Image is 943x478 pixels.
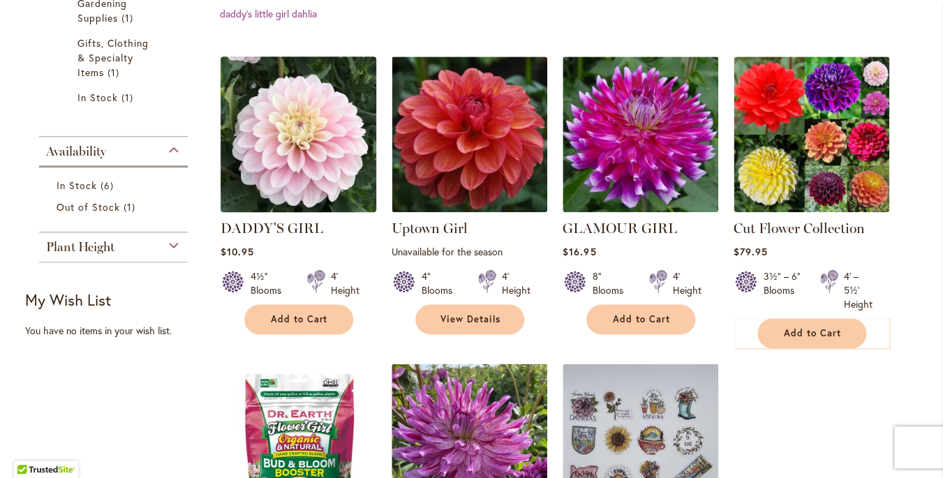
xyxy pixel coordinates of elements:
img: Uptown Girl [392,57,547,212]
div: 4" Blooms [422,269,461,297]
a: DADDY'S GIRL [221,202,376,215]
span: Plant Height [46,239,114,255]
span: $79.95 [734,245,767,258]
a: GLAMOUR GIRL [563,220,677,237]
button: Add to Cart [244,304,353,334]
div: 4' Height [502,269,530,297]
a: View Details [415,304,524,334]
span: Add to Cart [271,313,328,325]
iframe: Launch Accessibility Center [10,428,50,468]
span: Add to Cart [613,313,670,325]
img: GLAMOUR GIRL [563,57,718,212]
span: 1 [121,90,137,105]
span: In Stock [57,179,97,192]
div: 4' Height [331,269,359,297]
div: 4' Height [673,269,701,297]
div: 8" Blooms [593,269,632,297]
a: CUT FLOWER COLLECTION [734,202,889,215]
span: 1 [107,65,123,80]
button: Add to Cart [586,304,695,334]
span: Availability [46,144,106,159]
span: Out of Stock [57,200,121,214]
div: 4' – 5½' Height [844,269,873,311]
a: Gifts, Clothing &amp; Specialty Items [77,36,154,80]
a: GLAMOUR GIRL [563,202,718,215]
a: daddy's little girl dahlia [220,7,317,20]
a: DADDY'S GIRL [221,220,323,237]
button: Add to Cart [757,318,866,348]
p: Unavailable for the season [392,245,547,258]
div: You have no items in your wish list. [25,324,211,338]
a: Uptown Girl [392,202,547,215]
strong: My Wish List [25,290,111,310]
div: 4½" Blooms [251,269,290,297]
a: In Stock [77,90,154,105]
span: $10.95 [221,245,254,258]
span: Add to Cart [784,327,841,339]
a: Uptown Girl [392,220,468,237]
img: DADDY'S GIRL [216,52,380,216]
span: Gifts, Clothing & Specialty Items [77,36,149,79]
img: CUT FLOWER COLLECTION [734,57,889,212]
a: Out of Stock 1 [57,200,175,214]
div: 3½" – 6" Blooms [764,269,803,311]
a: In Stock 6 [57,178,175,193]
span: 1 [121,10,137,25]
span: View Details [440,313,500,325]
a: Cut Flower Collection [734,220,865,237]
span: 6 [101,178,117,193]
span: $16.95 [563,245,596,258]
span: 1 [124,200,139,214]
span: In Stock [77,91,118,104]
